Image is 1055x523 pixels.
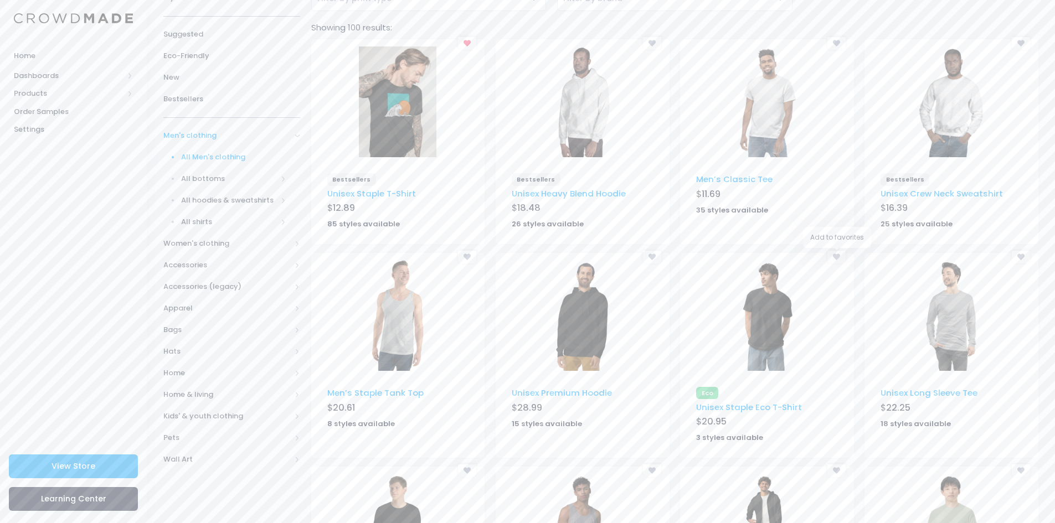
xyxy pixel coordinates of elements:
span: Hats [163,346,291,357]
span: Home [163,367,291,379]
span: Bestsellers [163,94,300,105]
span: Suggested [163,29,300,40]
a: Unisex Long Sleeve Tee [881,387,977,398]
a: All Men's clothing [149,147,300,168]
span: Bestsellers [512,173,560,185]
div: $ [512,401,653,417]
span: Products [14,88,123,99]
div: $ [696,415,837,431]
a: Eco-Friendly [163,45,300,67]
span: Accessories [163,260,291,271]
span: Accessories (legacy) [163,281,291,292]
span: All shirts [181,216,277,227]
div: $ [881,201,1022,217]
span: 20.61 [333,401,355,414]
a: Men’s Staple Tank Top [327,387,424,398]
strong: 35 styles available [696,205,768,215]
a: Unisex Staple T-Shirt [327,188,416,199]
div: $ [696,188,837,203]
span: 22.25 [886,401,910,414]
span: Men's clothing [163,130,291,141]
span: Learning Center [41,493,106,504]
span: New [163,72,300,83]
span: Eco [696,387,718,399]
a: Learning Center [9,487,138,511]
div: $ [881,401,1022,417]
span: Home [14,50,133,61]
div: $ [512,201,653,217]
span: All bottoms [181,173,277,184]
span: Wall Art [163,454,291,465]
span: Women's clothing [163,238,291,249]
span: Bestsellers [881,173,929,185]
strong: 18 styles available [881,418,951,429]
a: Unisex Premium Hoodie [512,387,612,398]
a: Unisex Heavy Blend Hoodie [512,188,626,199]
span: 11.69 [702,188,721,200]
span: 16.39 [886,201,908,214]
a: New [163,67,300,89]
span: Pets [163,432,291,443]
span: Settings [14,124,133,135]
span: Apparel [163,303,291,314]
span: 28.99 [517,401,542,414]
a: Unisex Staple Eco T-Shirt [696,401,802,413]
span: 12.89 [333,201,355,214]
a: Unisex Crew Neck Sweatshirt [881,188,1003,199]
div: $ [327,401,469,417]
span: Kids' & youth clothing [163,411,291,422]
a: View Store [9,454,138,478]
a: Suggested [163,24,300,45]
strong: 15 styles available [512,418,582,429]
strong: 85 styles available [327,219,400,229]
strong: 8 styles available [327,418,395,429]
a: Bestsellers [163,89,300,110]
span: All hoodies & sweatshirts [181,195,277,206]
div: Showing 100 results: [306,22,1044,34]
div: $ [327,201,469,217]
span: Bestsellers [327,173,376,185]
strong: 3 styles available [696,432,763,443]
span: Bags [163,324,291,335]
span: Eco-Friendly [163,50,300,61]
span: Dashboards [14,70,123,81]
div: Add to favorites [803,227,871,248]
a: Men’s Classic Tee [696,173,773,185]
strong: 26 styles available [512,219,584,229]
span: All Men's clothing [181,152,287,163]
span: 20.95 [702,415,727,428]
strong: 25 styles available [881,219,953,229]
span: Order Samples [14,106,133,117]
img: Logo [14,13,133,24]
span: 18.48 [517,201,541,214]
span: View Store [52,460,95,472]
span: Home & living [163,389,291,400]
